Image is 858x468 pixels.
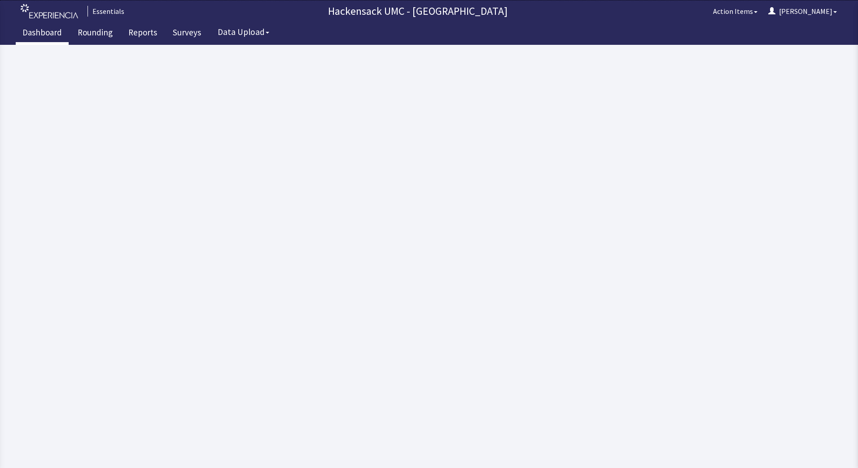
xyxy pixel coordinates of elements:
[708,2,763,20] button: Action Items
[21,4,78,19] img: experiencia_logo.png
[16,22,69,45] a: Dashboard
[166,22,208,45] a: Surveys
[122,22,164,45] a: Reports
[763,2,842,20] button: [PERSON_NAME]
[88,6,124,17] div: Essentials
[128,4,708,18] p: Hackensack UMC - [GEOGRAPHIC_DATA]
[212,24,275,40] button: Data Upload
[71,22,119,45] a: Rounding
